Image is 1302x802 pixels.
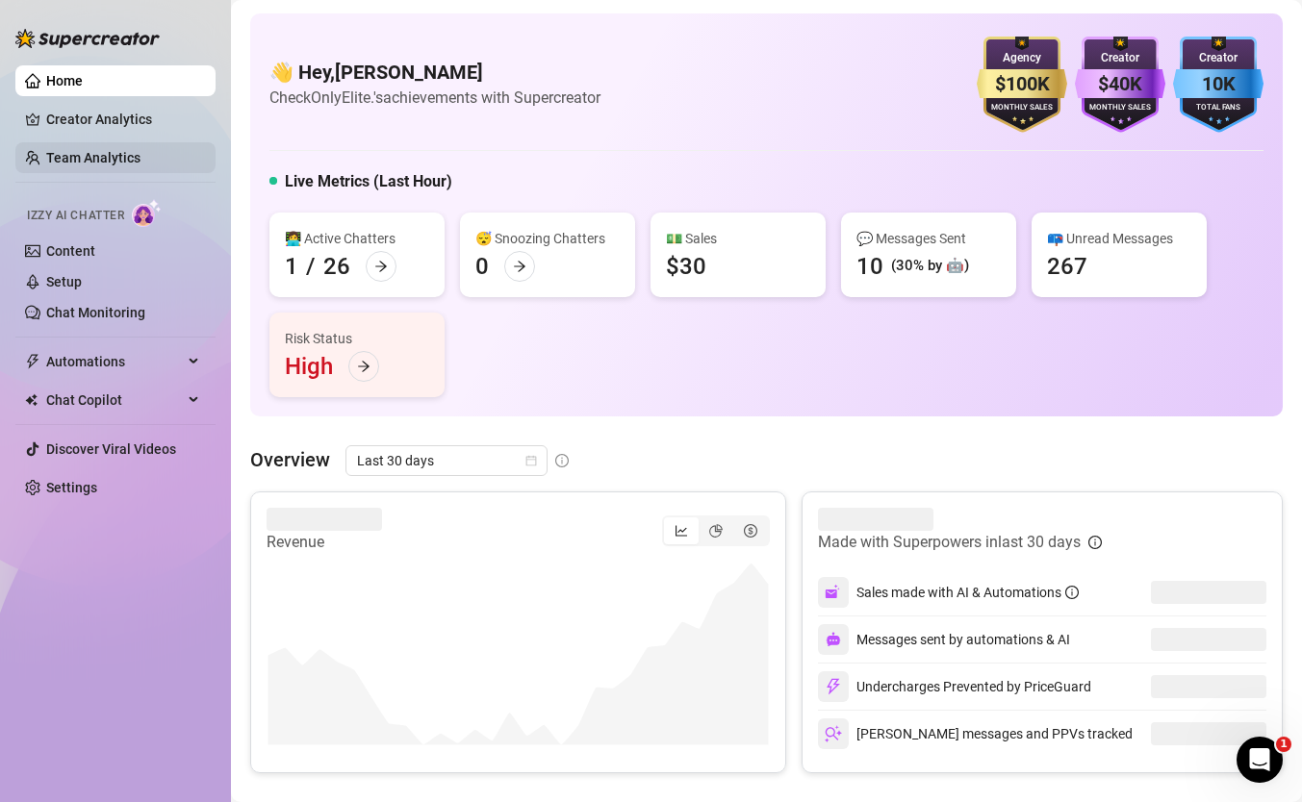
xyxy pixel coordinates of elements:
div: $100K [977,69,1067,99]
img: logo-BBDzfeDw.svg [15,29,160,48]
div: (30% by 🤖) [891,255,969,278]
div: Risk Status [285,328,429,349]
div: $30 [666,251,706,282]
span: Chat Copilot [46,385,183,415]
div: Undercharges Prevented by PriceGuard [818,671,1091,702]
article: Revenue [267,531,382,554]
a: Discover Viral Videos [46,441,176,457]
article: Made with Superpowers in last 30 days [818,531,1081,554]
span: line-chart [675,524,688,538]
div: 💬 Messages Sent [856,228,1001,249]
span: arrow-right [374,260,388,273]
span: dollar-circle [744,524,757,538]
h4: 👋 Hey, [PERSON_NAME] [269,59,600,86]
img: AI Chatter [132,199,162,227]
a: Content [46,243,95,259]
a: Chat Monitoring [46,305,145,320]
div: 💵 Sales [666,228,810,249]
div: Total Fans [1173,102,1264,114]
a: Team Analytics [46,150,140,165]
span: arrow-right [357,360,370,373]
img: svg%3e [825,678,842,695]
img: gold-badge-CigiZidd.svg [977,37,1067,133]
span: Izzy AI Chatter [27,207,124,225]
div: 26 [323,251,350,282]
span: calendar [525,455,537,466]
div: Messages sent by automations & AI [818,624,1070,655]
img: blue-badge-DgoSNQY1.svg [1173,37,1264,133]
a: Settings [46,480,97,495]
img: svg%3e [825,584,842,601]
img: Chat Copilot [25,393,38,407]
div: Monthly Sales [1075,102,1165,114]
div: segmented control [662,515,770,546]
div: [PERSON_NAME] messages and PPVs tracked [818,718,1133,749]
span: Last 30 days [357,446,536,475]
div: 1 [285,251,298,282]
span: arrow-right [513,260,526,273]
span: thunderbolt [25,354,40,369]
img: svg%3e [825,725,842,742]
div: 👩‍💻 Active Chatters [285,228,429,249]
div: Sales made with AI & Automations [856,582,1079,603]
div: Monthly Sales [977,102,1067,114]
span: info-circle [1065,586,1079,599]
h5: Live Metrics (Last Hour) [285,170,452,193]
span: info-circle [555,454,569,467]
a: Setup [46,274,82,289]
a: Home [46,73,83,88]
a: Creator Analytics [46,104,200,135]
div: 10K [1173,69,1264,99]
div: Creator [1173,49,1264,67]
div: 😴 Snoozing Chatters [475,228,620,249]
span: info-circle [1088,536,1102,549]
div: Agency [977,49,1067,67]
div: $40K [1075,69,1165,99]
img: purple-badge-B9DA21FR.svg [1075,37,1165,133]
div: 📪 Unread Messages [1047,228,1191,249]
img: svg%3e [826,632,841,647]
div: 10 [856,251,883,282]
div: Creator [1075,49,1165,67]
iframe: Intercom live chat [1237,737,1283,783]
span: Automations [46,346,183,377]
article: Overview [250,445,330,474]
div: 267 [1047,251,1087,282]
article: Check OnlyElite.'s achievements with Supercreator [269,86,600,110]
span: pie-chart [709,524,723,538]
div: 0 [475,251,489,282]
span: 1 [1276,737,1291,752]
